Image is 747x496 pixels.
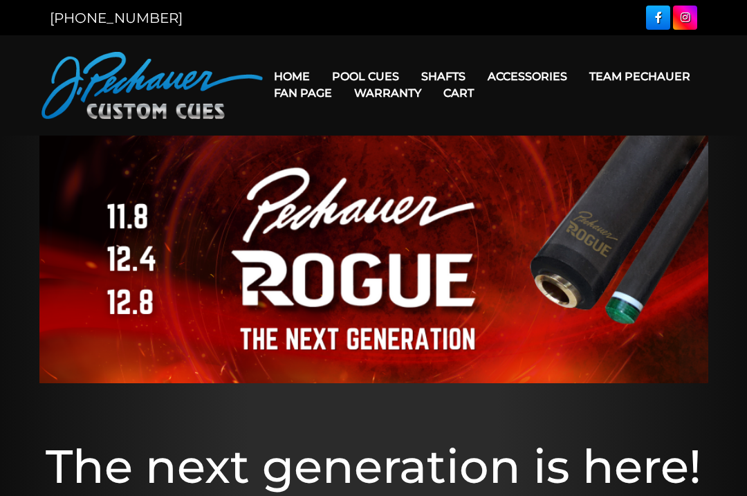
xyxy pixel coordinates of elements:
[578,59,701,94] a: Team Pechauer
[321,59,410,94] a: Pool Cues
[21,439,726,494] h1: The next generation is here!
[343,75,432,111] a: Warranty
[432,75,485,111] a: Cart
[263,59,321,94] a: Home
[263,75,343,111] a: Fan Page
[50,10,183,26] a: [PHONE_NUMBER]
[410,59,477,94] a: Shafts
[41,52,263,119] img: Pechauer Custom Cues
[477,59,578,94] a: Accessories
